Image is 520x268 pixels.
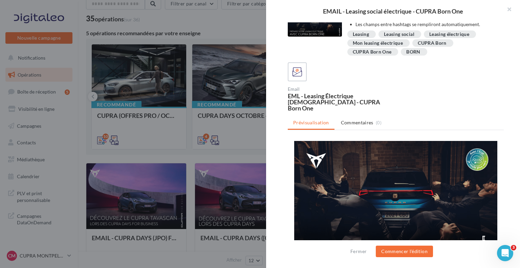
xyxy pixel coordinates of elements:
[288,87,393,91] div: Email
[406,49,420,55] div: BORN
[353,49,392,55] div: CUPRA Born One
[429,32,469,37] div: Leasing électrique
[353,41,403,46] div: Mon leasing électrique
[277,8,509,14] div: EMAIL - Leasing social électrique - CUPRA Born One
[511,245,516,250] span: 3
[348,247,369,255] button: Fermer
[376,246,433,257] button: Commencer l'édition
[353,32,369,37] div: Leasing
[355,21,499,28] li: Les champs entre hashtags se rempliront automatiquement.
[288,93,393,111] div: EML - Leasing Électrique [DEMOGRAPHIC_DATA] - CUPRA Born One
[341,119,373,126] span: Commentaires
[376,120,382,125] span: (0)
[497,245,513,261] iframe: Intercom live chat
[418,41,447,46] div: CUPRA Born
[384,32,414,37] div: Leasing social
